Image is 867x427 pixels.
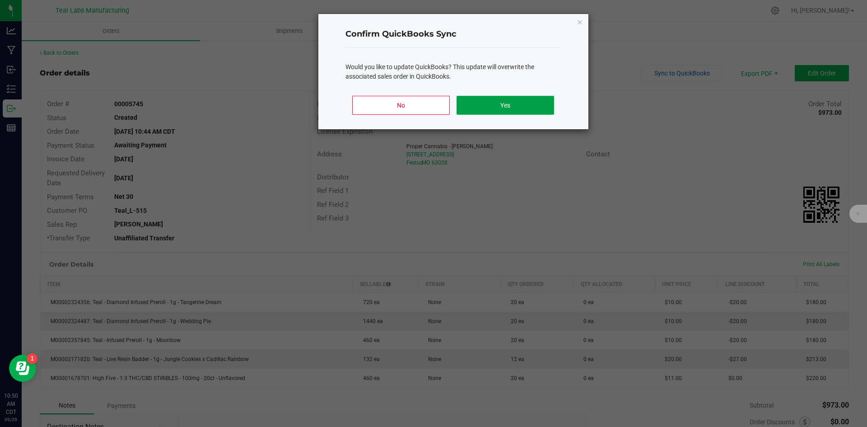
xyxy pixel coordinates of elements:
iframe: Resource center unread badge [27,353,37,364]
h4: Confirm QuickBooks Sync [345,28,561,40]
iframe: Resource center [9,355,36,382]
button: Yes [457,96,554,115]
button: Close [577,16,583,27]
div: Would you like to update QuickBooks? This update will overwrite the associated sales order in Qui... [345,62,561,81]
button: No [352,96,449,115]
